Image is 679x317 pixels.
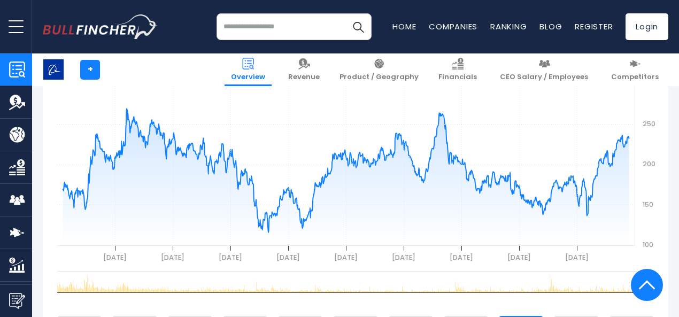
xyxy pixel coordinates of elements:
[339,73,419,82] span: Product / Geography
[225,53,272,86] a: Overview
[282,53,326,86] a: Revenue
[500,73,588,82] span: CEO Salary / Employees
[605,53,665,86] a: Competitors
[611,73,659,82] span: Competitors
[432,53,483,86] a: Financials
[161,253,184,262] text: [DATE]
[643,200,653,209] text: 150
[539,21,562,32] a: Blog
[219,253,242,262] text: [DATE]
[231,73,265,82] span: Overview
[43,14,158,39] a: Go to homepage
[392,21,416,32] a: Home
[429,21,477,32] a: Companies
[392,253,415,262] text: [DATE]
[507,253,531,262] text: [DATE]
[490,21,527,32] a: Ranking
[438,73,477,82] span: Financials
[345,13,372,40] button: Search
[334,253,358,262] text: [DATE]
[333,53,425,86] a: Product / Geography
[493,53,595,86] a: CEO Salary / Employees
[288,73,320,82] span: Revenue
[450,253,473,262] text: [DATE]
[565,253,589,262] text: [DATE]
[643,159,655,168] text: 200
[276,253,300,262] text: [DATE]
[643,119,655,128] text: 250
[43,59,64,80] img: BA logo
[103,253,127,262] text: [DATE]
[52,57,659,271] svg: gh
[80,60,100,80] a: +
[626,13,668,40] a: Login
[43,14,158,39] img: bullfincher logo
[575,21,613,32] a: Register
[643,240,653,249] text: 100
